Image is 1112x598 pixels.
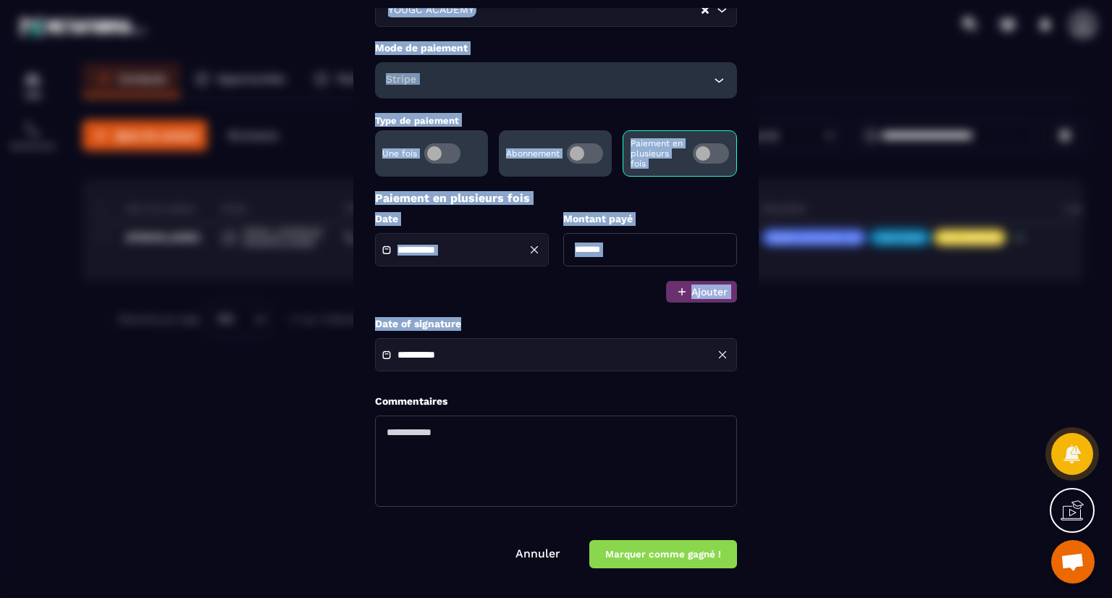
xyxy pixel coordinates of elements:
button: Clear Selected [702,5,709,16]
label: Date [375,212,549,226]
p: Abonnement [506,148,560,159]
a: Annuler [515,547,560,560]
p: Une fois [382,148,417,159]
label: Date of signature [375,317,737,331]
label: Type de paiement [375,115,459,126]
button: Marquer comme gagné ! [589,540,737,568]
button: Ajouter [666,281,737,303]
label: Commentaires [375,395,447,408]
p: Paiement en plusieurs fois [631,138,686,169]
label: Mode de paiement [375,41,737,55]
span: YOUGC ACADEMY [384,3,477,19]
p: Paiement en plusieurs fois [375,191,737,205]
div: Ouvrir le chat [1051,540,1095,584]
label: Montant payé [563,212,737,226]
input: Search for option [477,3,700,19]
